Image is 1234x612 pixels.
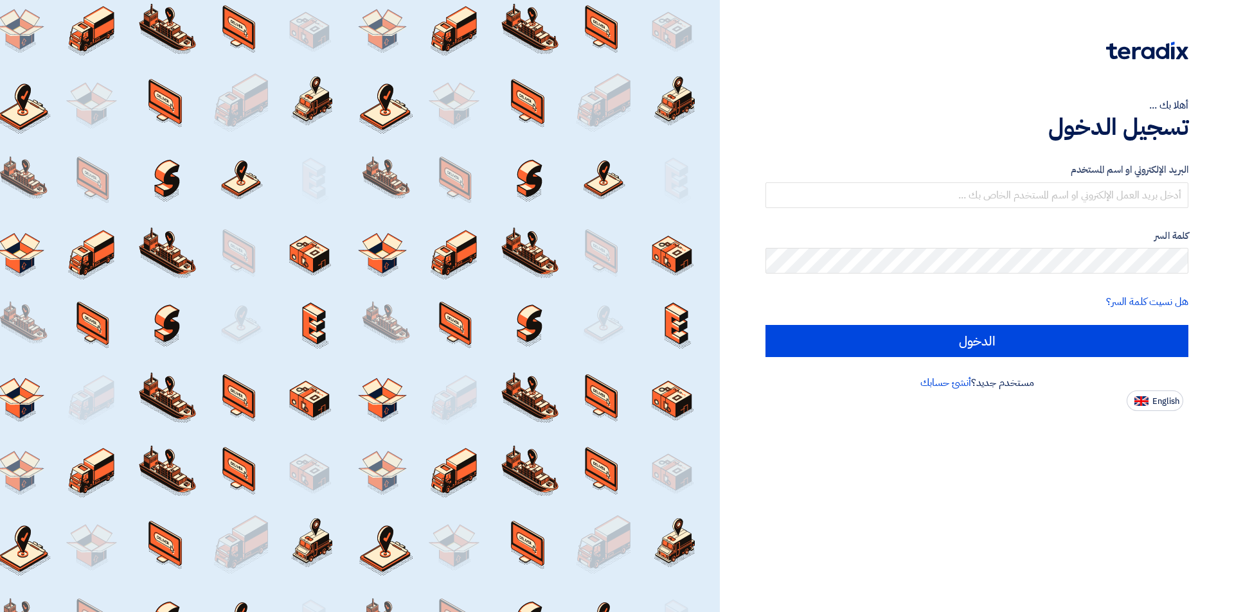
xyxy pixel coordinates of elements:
div: أهلا بك ... [765,98,1188,113]
a: هل نسيت كلمة السر؟ [1106,294,1188,310]
a: أنشئ حسابك [920,375,971,390]
label: البريد الإلكتروني او اسم المستخدم [765,162,1188,177]
div: مستخدم جديد؟ [765,375,1188,390]
input: أدخل بريد العمل الإلكتروني او اسم المستخدم الخاص بك ... [765,182,1188,208]
img: Teradix logo [1106,42,1188,60]
input: الدخول [765,325,1188,357]
img: en-US.png [1134,396,1149,406]
h1: تسجيل الدخول [765,113,1188,141]
span: English [1152,397,1179,406]
button: English [1127,390,1183,411]
label: كلمة السر [765,229,1188,243]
